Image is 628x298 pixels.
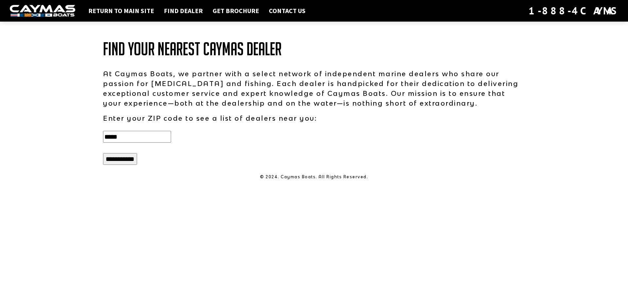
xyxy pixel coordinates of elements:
[103,113,525,123] p: Enter your ZIP code to see a list of dealers near you:
[529,4,618,18] div: 1-888-4CAYMAS
[209,7,262,15] a: Get Brochure
[10,5,75,17] img: white-logo-c9c8dbefe5ff5ceceb0f0178aa75bf4bb51f6bca0971e226c86eb53dfe498488.png
[103,39,525,59] h1: Find Your Nearest Caymas Dealer
[103,69,525,108] p: At Caymas Boats, we partner with a select network of independent marine dealers who share our pas...
[161,7,206,15] a: Find Dealer
[85,7,157,15] a: Return to main site
[266,7,309,15] a: Contact Us
[103,174,525,180] p: © 2024. Caymas Boats. All Rights Reserved.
